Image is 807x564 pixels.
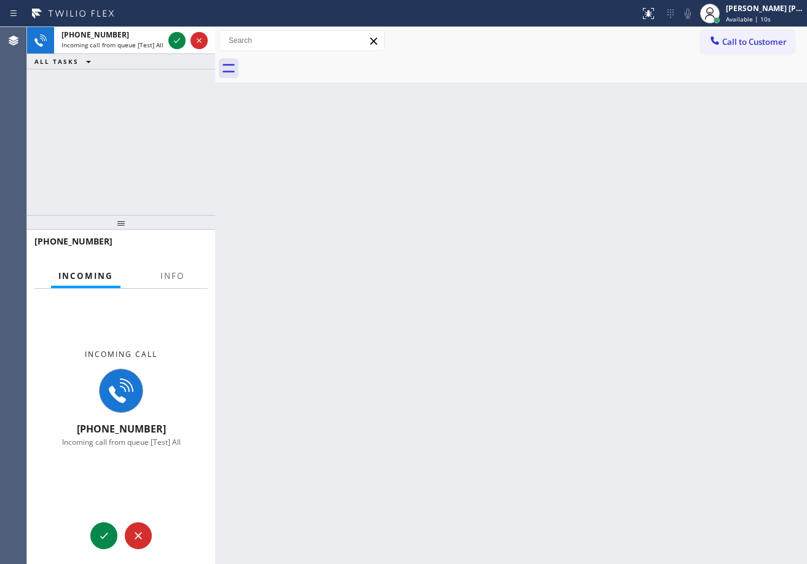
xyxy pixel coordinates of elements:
[701,30,795,53] button: Call to Customer
[153,264,192,288] button: Info
[61,29,129,40] span: [PHONE_NUMBER]
[726,3,803,14] div: [PERSON_NAME] [PERSON_NAME] Dahil
[722,36,787,47] span: Call to Customer
[160,270,184,281] span: Info
[219,31,384,50] input: Search
[90,522,117,549] button: Accept
[85,349,157,359] span: Incoming call
[62,437,181,447] span: Incoming call from queue [Test] All
[34,57,79,66] span: ALL TASKS
[58,270,113,281] span: Incoming
[77,422,166,436] span: [PHONE_NUMBER]
[125,522,152,549] button: Reject
[679,5,696,22] button: Mute
[191,32,208,49] button: Reject
[61,41,163,49] span: Incoming call from queue [Test] All
[27,54,103,69] button: ALL TASKS
[168,32,186,49] button: Accept
[51,264,120,288] button: Incoming
[34,235,112,247] span: [PHONE_NUMBER]
[726,15,771,23] span: Available | 10s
